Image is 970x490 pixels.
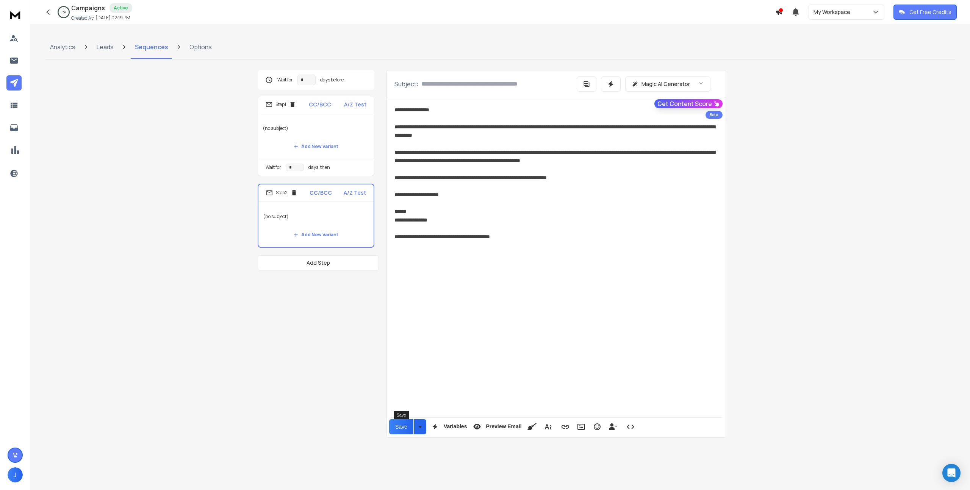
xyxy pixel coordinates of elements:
p: Options [189,42,212,51]
button: Add New Variant [288,139,344,154]
span: Preview Email [484,423,523,430]
button: Magic AI Generator [625,76,710,92]
p: 0 % [62,10,66,14]
p: Analytics [50,42,75,51]
div: Open Intercom Messenger [942,464,961,482]
button: Code View [623,419,638,434]
button: Get Free Credits [893,5,957,20]
p: A/Z Test [344,189,366,197]
p: Sequences [135,42,168,51]
div: Active [110,3,132,13]
p: (no subject) [263,118,369,139]
button: Save [389,419,413,434]
p: CC/BCC [309,101,331,108]
p: A/Z Test [344,101,366,108]
img: logo [8,8,23,22]
p: Magic AI Generator [641,80,690,88]
p: Wait for [277,77,293,83]
div: Save [394,411,409,419]
p: [DATE] 02:19 PM [95,15,130,21]
p: Leads [97,42,114,51]
p: Get Free Credits [909,8,951,16]
button: J [8,467,23,482]
button: Preview Email [470,419,523,434]
button: Insert Link (⌘K) [558,419,573,434]
li: Step1CC/BCCA/Z Test(no subject)Add New VariantWait fordays, then [258,96,374,176]
a: Analytics [45,35,80,59]
p: CC/BCC [310,189,332,197]
p: (no subject) [263,206,369,227]
span: Variables [442,423,469,430]
button: Insert Image (⌘P) [574,419,588,434]
button: Add Step [258,255,379,270]
button: Get Content Score [654,99,723,108]
h1: Campaigns [71,3,105,12]
li: Step2CC/BCCA/Z Test(no subject)Add New Variant [258,184,374,248]
a: Leads [92,35,118,59]
button: Clean HTML [525,419,539,434]
button: Insert Unsubscribe Link [606,419,620,434]
p: days, then [308,164,330,170]
p: Created At: [71,15,94,21]
p: Wait for [266,164,281,170]
a: Options [185,35,216,59]
button: Add New Variant [288,227,344,242]
button: Emoticons [590,419,604,434]
button: Variables [428,419,469,434]
div: Step 2 [266,189,297,196]
div: Beta [706,111,723,119]
p: My Workspace [814,8,853,16]
p: days before [320,77,344,83]
div: Step 1 [266,101,296,108]
p: Subject: [394,80,418,89]
button: More Text [541,419,555,434]
a: Sequences [130,35,173,59]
